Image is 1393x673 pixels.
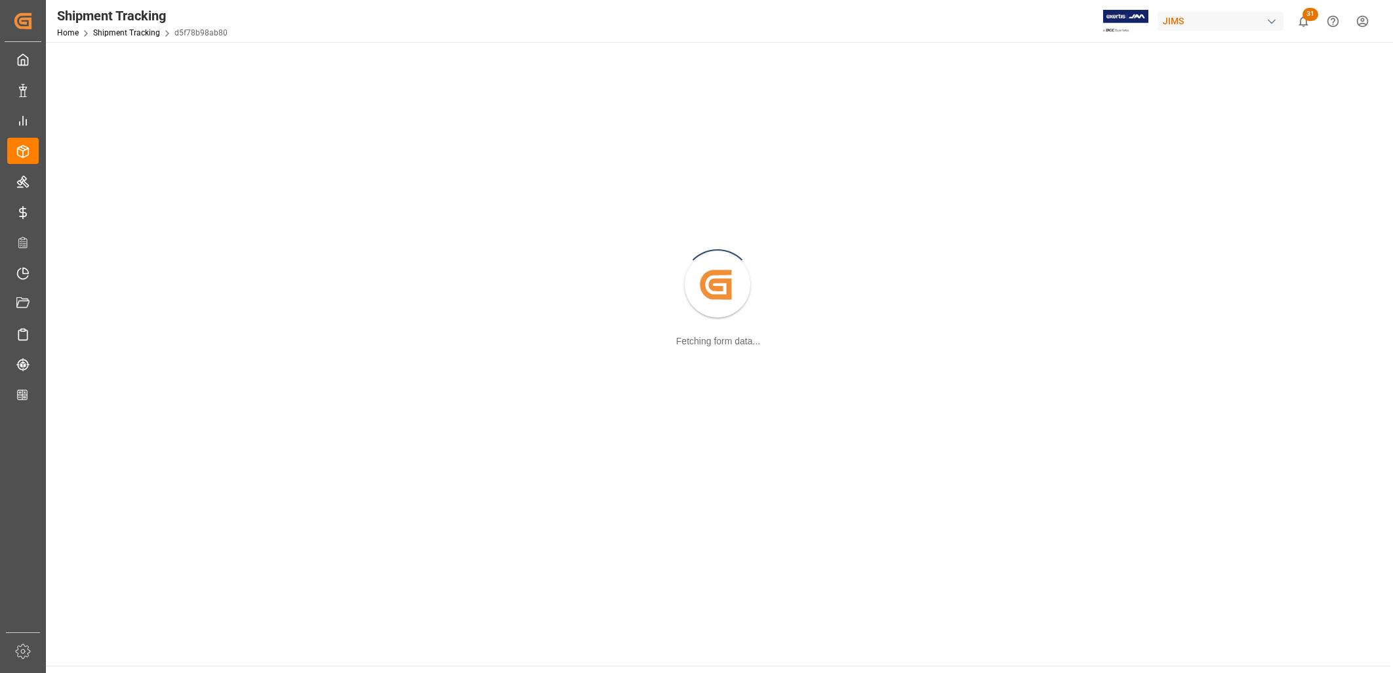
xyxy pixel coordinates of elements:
img: Exertis%20JAM%20-%20Email%20Logo.jpg_1722504956.jpg [1103,10,1148,33]
button: Help Center [1318,7,1348,36]
span: 31 [1302,8,1318,21]
a: Shipment Tracking [93,28,160,37]
a: Home [57,28,79,37]
div: Shipment Tracking [57,6,228,26]
button: show 31 new notifications [1289,7,1318,36]
div: JIMS [1158,12,1283,31]
button: JIMS [1158,9,1289,33]
div: Fetching form data... [676,335,760,348]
